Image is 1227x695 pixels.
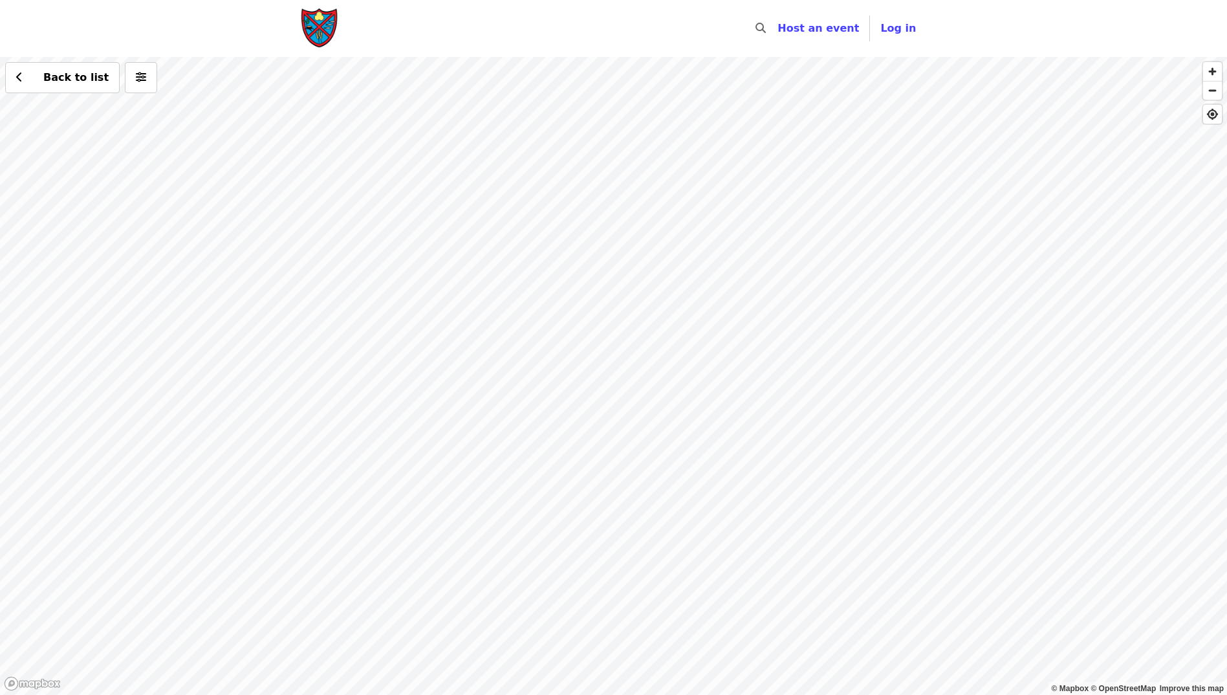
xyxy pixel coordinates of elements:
button: Back to list [5,62,120,93]
input: Search [774,13,784,44]
i: search icon [755,22,766,34]
i: chevron-left icon [16,71,23,83]
span: Back to list [43,71,109,83]
a: OpenStreetMap [1091,684,1156,693]
button: Zoom Out [1203,81,1222,100]
button: More filters (0 selected) [125,62,157,93]
a: Mapbox logo [4,676,61,691]
span: Log in [880,22,916,34]
button: Zoom In [1203,62,1222,81]
a: Host an event [777,22,859,34]
i: sliders-h icon [136,71,146,83]
button: Log in [870,16,926,41]
a: Mapbox [1052,684,1089,693]
a: Map feedback [1160,684,1224,693]
button: Find My Location [1203,105,1222,124]
img: Society of St. Andrew - Home [301,8,340,49]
